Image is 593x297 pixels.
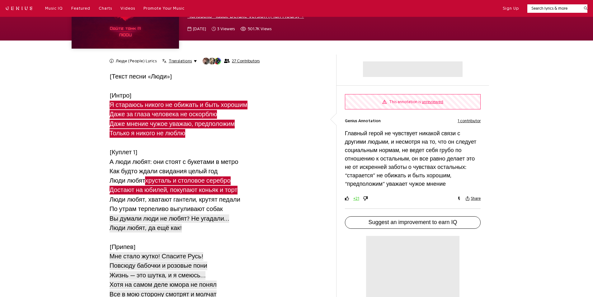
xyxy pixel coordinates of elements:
[187,13,304,19] a: Человеко-часы. Deluxe Version (Man Hours)
[389,99,443,105] div: This annotation is
[345,196,349,201] svg: upvote
[212,26,235,32] span: 3 viewers
[466,196,481,201] button: Share
[110,176,238,194] span: хрусталь и столовое серебро Достают на юбилей, покупают коньяк и торт
[217,26,235,32] span: 3 viewers
[248,26,271,32] span: 501.7K views
[527,5,580,12] input: Search lyrics & more
[110,176,238,195] a: хрусталь и столовое сереброДостают на юбилей, покупают коньяк и торт
[110,214,229,233] a: Вы думали люди не любят? Не угадали…Люди любят, да ещё как!
[110,252,203,261] span: Мне стало жутко! Спасите Русь!
[193,26,206,32] span: [DATE]
[120,6,135,11] a: Videos
[345,118,381,124] span: Genius Annotation
[345,216,481,229] button: Suggest an improvement to earn IQ
[71,6,90,11] a: Featured
[202,57,260,65] button: 27 Contributors
[162,58,197,64] button: Translations
[71,6,90,10] span: Featured
[120,6,135,10] span: Videos
[503,6,519,11] button: Sign Up
[144,6,185,10] span: Promote Your Music
[422,100,443,104] span: unreviewed
[110,100,247,138] a: Я стараюсь никого не обижать и быть хорошимДаже за глаза человека не оскорблюДаже мнение чужое ув...
[169,58,192,64] span: Translations
[232,59,260,64] span: 27 Contributors
[99,6,112,10] span: Charts
[45,6,63,11] a: Music IQ
[458,118,481,124] button: 1 contributor
[240,26,271,32] span: 501,667 views
[110,251,203,261] a: Мне стало жутко! Спасите Русь!
[471,196,481,201] span: Share
[110,214,229,232] span: Вы думали люди не любят? Не угадали… Люди любят, да ещё как!
[45,6,63,10] span: Music IQ
[99,6,112,11] a: Charts
[110,261,207,270] span: Повсюду бабочки и розовые пони
[144,6,185,11] a: Promote Your Music
[116,58,157,64] h2: Люди (People) Lyrics
[363,196,368,201] svg: downvote
[110,101,247,138] span: Я стараюсь никого не обижать и быть хорошим Даже за глаза человека не оскорблю Даже мнение чужое ...
[353,195,359,202] button: +21
[345,129,481,188] p: Главный герой не чувствует никакой связи с другими людьми, и несмотря на то, что он следует социа...
[110,261,207,271] a: Повсюду бабочки и розовые пони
